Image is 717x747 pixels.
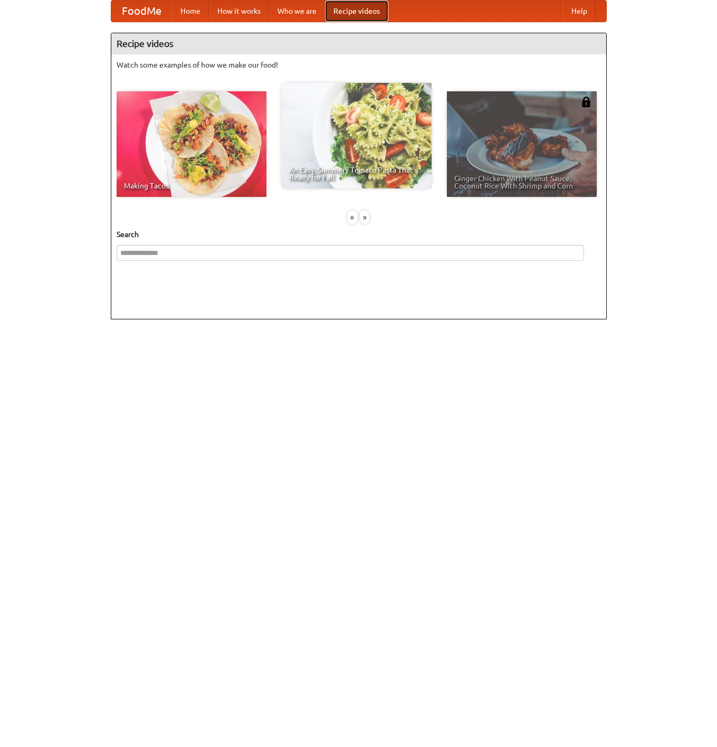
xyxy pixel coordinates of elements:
div: » [360,211,369,224]
a: FoodMe [111,1,172,22]
a: An Easy, Summery Tomato Pasta That's Ready for Fall [282,83,432,188]
h5: Search [117,229,601,240]
span: Making Tacos [124,182,259,190]
a: Recipe videos [325,1,388,22]
a: Home [172,1,209,22]
a: Help [563,1,596,22]
p: Watch some examples of how we make our food! [117,60,601,70]
a: Making Tacos [117,91,266,197]
h4: Recipe videos [111,33,606,54]
div: « [348,211,357,224]
span: An Easy, Summery Tomato Pasta That's Ready for Fall [289,166,424,181]
a: How it works [209,1,269,22]
a: Who we are [269,1,325,22]
img: 483408.png [581,97,591,107]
